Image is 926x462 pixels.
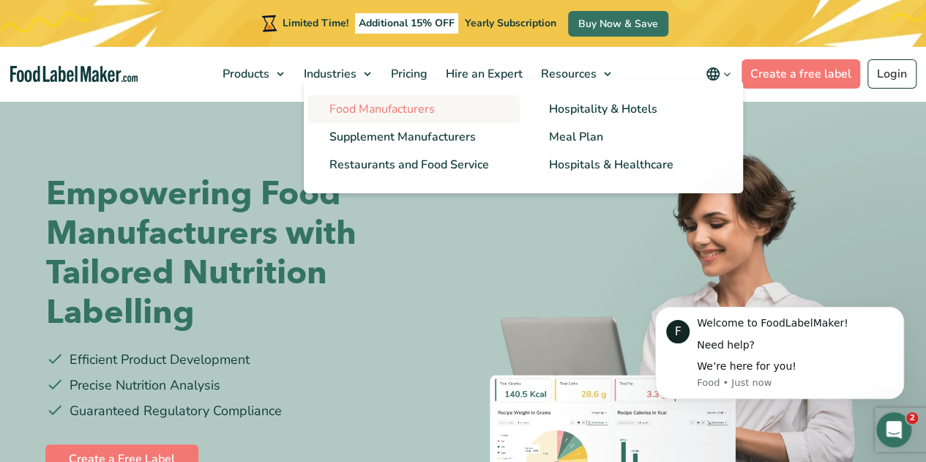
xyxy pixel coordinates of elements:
[329,129,476,145] span: Supplement Manufacturers
[218,66,271,82] span: Products
[537,66,598,82] span: Resources
[382,47,433,101] a: Pricing
[527,151,739,179] a: Hospitals & Healthcare
[876,412,911,447] iframe: Intercom live chat
[742,59,860,89] a: Create a free label
[568,11,668,37] a: Buy Now & Save
[46,376,452,395] li: Precise Nutrition Analysis
[867,59,916,89] a: Login
[307,151,520,179] a: Restaurants and Food Service
[307,123,520,151] a: Supplement Manufacturers
[437,47,529,101] a: Hire an Expert
[355,13,458,34] span: Additional 15% OFF
[329,157,489,173] span: Restaurants and Food Service
[906,412,918,424] span: 2
[295,47,378,101] a: Industries
[46,350,452,370] li: Efficient Product Development
[46,174,452,332] h1: Empowering Food Manufacturers with Tailored Nutrition Labelling
[387,66,429,82] span: Pricing
[465,16,556,30] span: Yearly Subscription
[441,66,524,82] span: Hire an Expert
[299,66,358,82] span: Industries
[527,95,739,123] a: Hospitality & Hotels
[283,16,348,30] span: Limited Time!
[549,129,603,145] span: Meal Plan
[633,286,926,422] iframe: Intercom notifications message
[549,101,657,117] span: Hospitality & Hotels
[532,47,619,101] a: Resources
[46,401,452,421] li: Guaranteed Regulatory Compliance
[549,157,673,173] span: Hospitals & Healthcare
[329,101,435,117] span: Food Manufacturers
[214,47,291,101] a: Products
[307,95,520,123] a: Food Manufacturers
[527,123,739,151] a: Meal Plan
